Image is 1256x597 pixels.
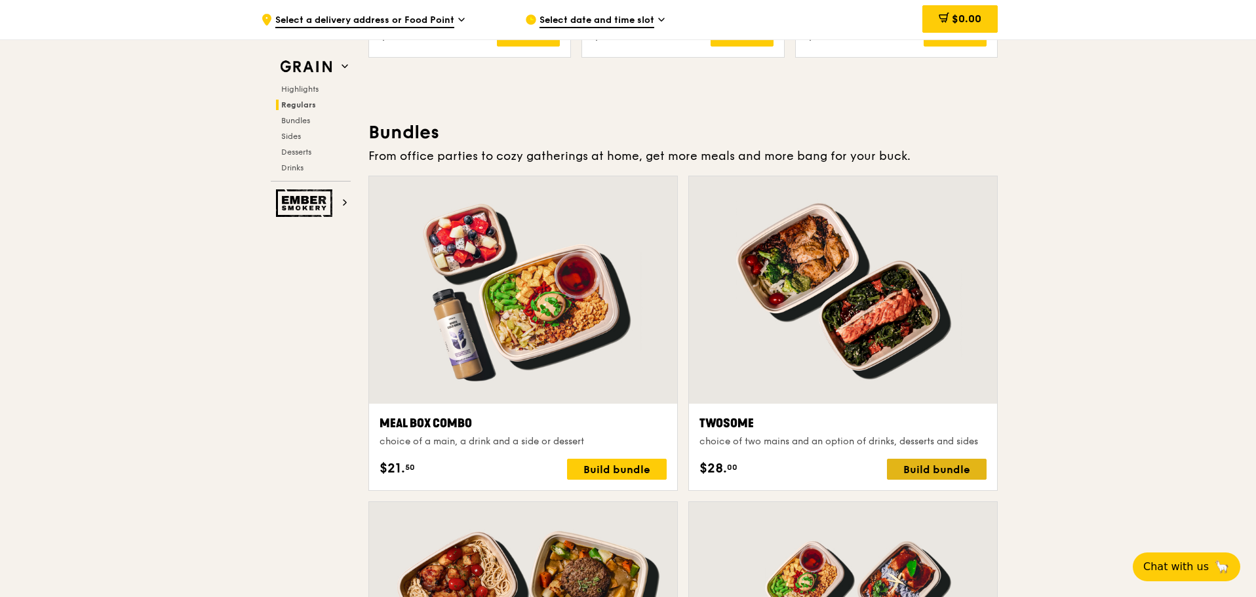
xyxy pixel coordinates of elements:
[952,12,981,25] span: $0.00
[887,459,987,480] div: Build bundle
[1143,559,1209,575] span: Chat with us
[281,163,304,172] span: Drinks
[368,147,998,165] div: From office parties to cozy gatherings at home, get more meals and more bang for your buck.
[281,147,311,157] span: Desserts
[1133,552,1240,581] button: Chat with us🦙
[281,85,319,94] span: Highlights
[1214,559,1230,575] span: 🦙
[699,414,987,433] div: Twosome
[275,14,454,28] span: Select a delivery address or Food Point
[727,462,737,472] span: 00
[711,26,774,47] div: Add
[380,414,667,433] div: Meal Box Combo
[281,116,310,125] span: Bundles
[924,26,987,47] div: Add
[497,26,560,47] div: Add
[368,121,998,144] h3: Bundles
[380,435,667,448] div: choice of a main, a drink and a side or dessert
[276,55,336,79] img: Grain web logo
[380,459,405,478] span: $21.
[281,100,316,109] span: Regulars
[699,459,727,478] span: $28.
[405,462,415,472] span: 50
[567,459,667,480] div: Build bundle
[276,189,336,217] img: Ember Smokery web logo
[281,132,301,141] span: Sides
[540,14,654,28] span: Select date and time slot
[699,435,987,448] div: choice of two mains and an option of drinks, desserts and sides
